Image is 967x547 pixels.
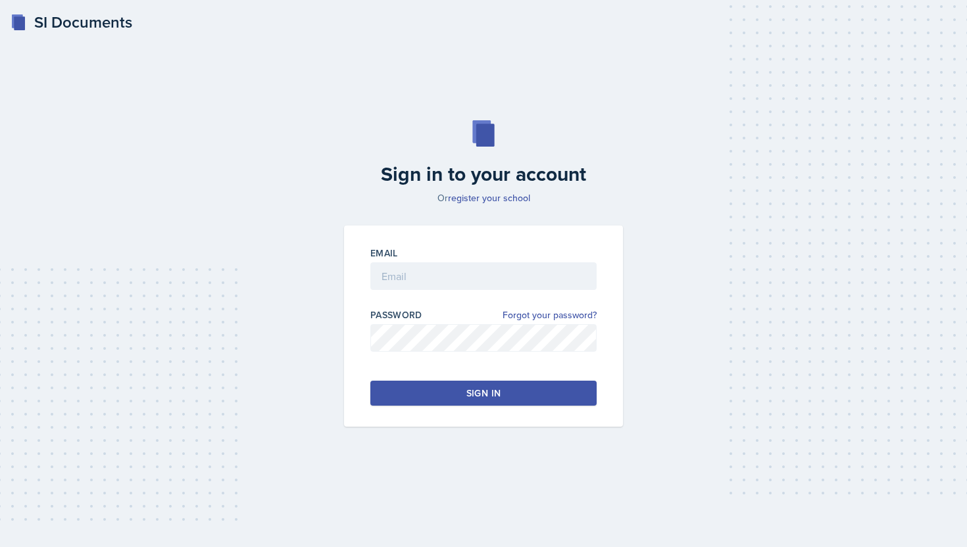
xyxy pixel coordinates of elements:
a: register your school [448,191,530,204]
a: Forgot your password? [503,308,597,322]
input: Email [370,262,597,290]
h2: Sign in to your account [336,162,631,186]
label: Password [370,308,422,321]
p: Or [336,191,631,204]
label: Email [370,247,398,260]
button: Sign in [370,381,597,406]
a: SI Documents [11,11,132,34]
div: Sign in [466,387,501,400]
